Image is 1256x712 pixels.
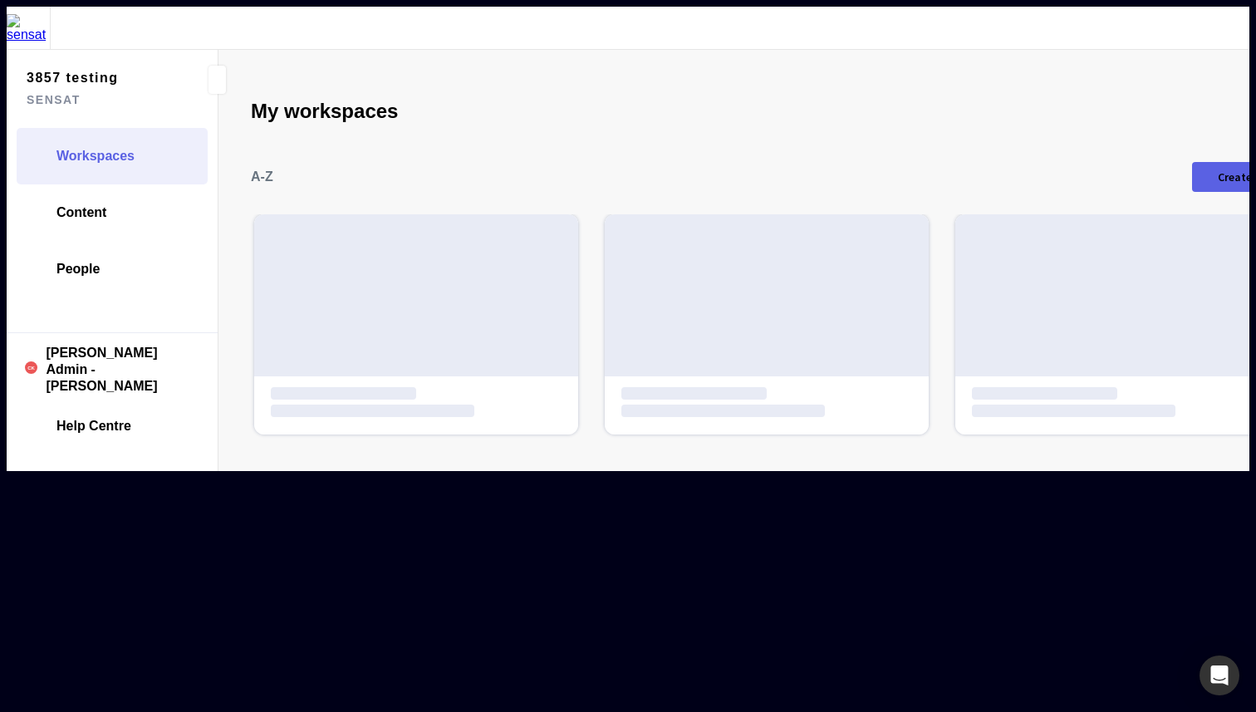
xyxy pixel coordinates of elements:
img: sensat [7,14,50,42]
a: Workspaces [17,128,208,184]
a: People [17,241,208,297]
span: Workspaces [56,148,135,164]
a: Help Centre [17,398,208,454]
span: People [56,261,100,277]
p: A-Z [251,169,273,184]
span: 3857 testing [27,66,171,89]
span: Content [56,204,106,221]
text: CK [27,365,35,371]
div: Open Intercom Messenger [1200,656,1239,695]
a: Content [17,184,208,241]
span: [PERSON_NAME] Admin - [PERSON_NAME] [46,345,199,395]
span: Help Centre [56,418,131,435]
span: sensat [27,89,171,111]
